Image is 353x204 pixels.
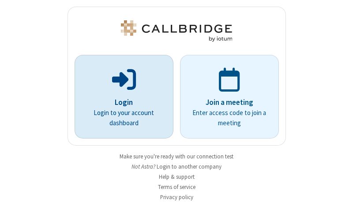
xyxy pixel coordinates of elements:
p: Join a meeting [192,97,267,108]
p: Login to your account dashboard [87,108,161,128]
button: Login to another company [157,162,222,171]
img: Astra [119,20,234,42]
p: Login [87,97,161,108]
p: Enter access code to join a meeting [192,108,267,128]
li: Not Astra? [68,162,286,171]
a: Terms of service [158,183,195,191]
button: LoginLogin to your account dashboard [75,55,173,139]
a: Make sure you're ready with our connection test [120,153,233,160]
a: Privacy policy [160,193,193,201]
a: Join a meetingEnter access code to join a meeting [180,55,279,139]
a: Help & support [159,173,195,181]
